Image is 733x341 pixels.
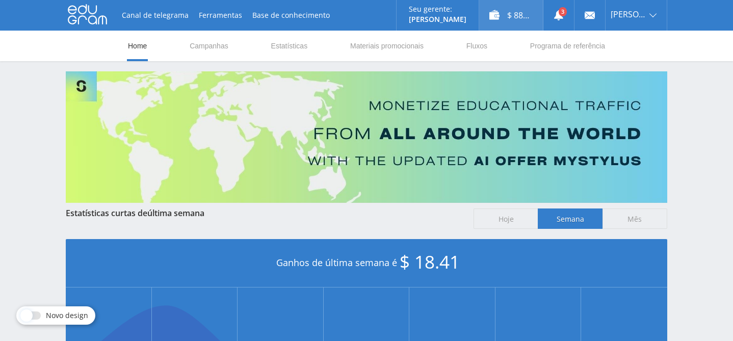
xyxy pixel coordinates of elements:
[189,31,229,61] a: Campanhas
[66,208,463,218] div: Estatísticas curtas de
[611,10,646,18] span: [PERSON_NAME].moretti86
[529,31,606,61] a: Programa de referência
[538,208,603,229] span: Semana
[465,31,488,61] a: Fluxos
[474,208,538,229] span: Hoje
[46,311,88,320] span: Novo design
[66,71,667,203] img: Banner
[349,31,425,61] a: Materiais promocionais
[147,207,204,219] span: última semana
[400,250,460,274] span: $ 18.41
[127,31,148,61] a: Home
[409,5,466,13] p: Seu gerente:
[409,15,466,23] p: [PERSON_NAME]
[603,208,667,229] span: Mês
[270,31,309,61] a: Estatísticas
[66,239,667,287] div: Ganhos de última semana é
